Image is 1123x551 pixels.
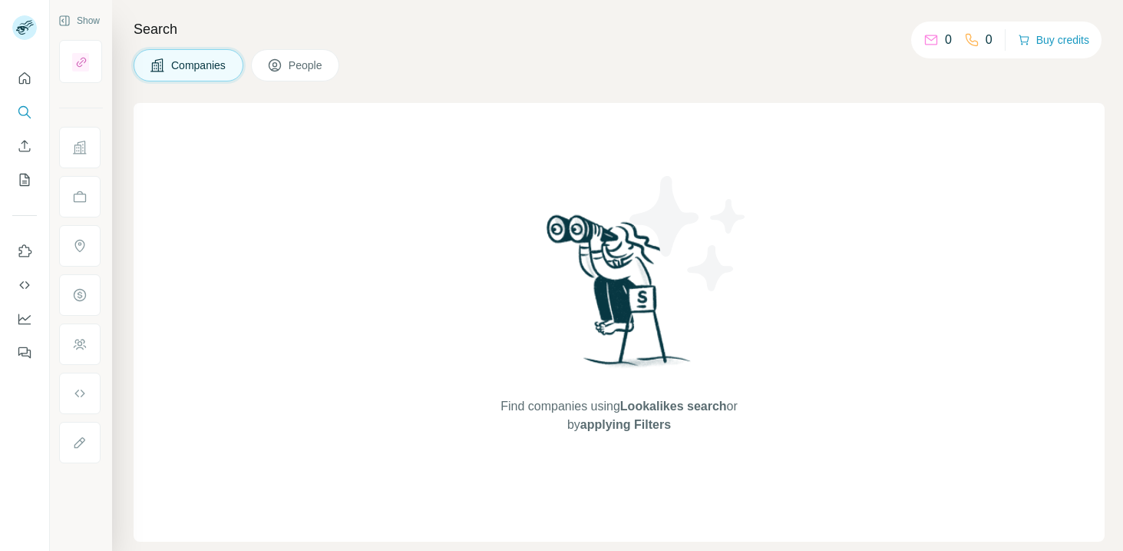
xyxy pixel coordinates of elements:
p: 0 [986,31,993,49]
img: Surfe Illustration - Stars [619,164,758,303]
img: Surfe Illustration - Woman searching with binoculars [540,211,699,382]
button: Feedback [12,339,37,367]
button: Show [48,9,111,32]
h4: Search [134,18,1105,40]
span: Companies [171,58,227,73]
p: 0 [945,31,952,49]
button: Dashboard [12,305,37,333]
span: applying Filters [580,418,671,431]
span: People [289,58,324,73]
button: Enrich CSV [12,132,37,160]
button: My lists [12,166,37,194]
button: Buy credits [1018,29,1089,51]
button: Use Surfe API [12,271,37,299]
span: Lookalikes search [620,400,727,413]
button: Quick start [12,65,37,92]
button: Use Surfe on LinkedIn [12,237,37,265]
span: Find companies using or by [496,397,742,434]
button: Search [12,98,37,126]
